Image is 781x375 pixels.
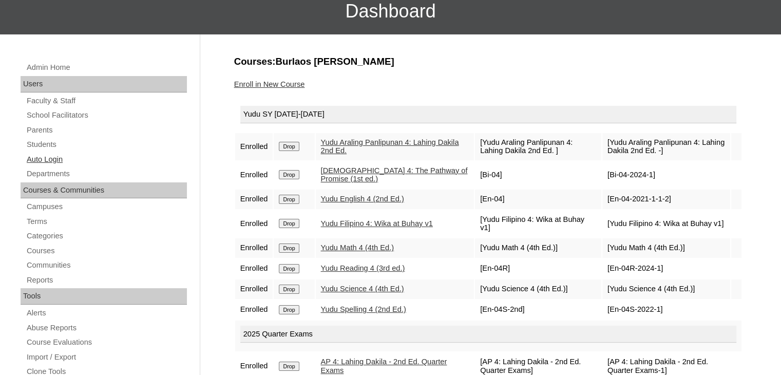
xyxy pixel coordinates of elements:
a: Faculty & Staff [26,95,187,107]
input: Drop [279,285,299,294]
td: [Yudu Araling Panlipunan 4: Lahing Dakila 2nd Ed. -] [602,133,730,160]
div: Courses & Communities [21,182,187,199]
td: [En-04] [475,190,601,209]
td: Enrolled [235,161,273,189]
td: Enrolled [235,210,273,237]
a: Yudu Math 4 (4th Ed.) [321,243,394,252]
a: Students [26,138,187,151]
a: Yudu Spelling 4 (2nd Ed.) [321,305,406,313]
input: Drop [279,170,299,179]
td: Enrolled [235,190,273,209]
td: Enrolled [235,279,273,299]
td: [Yudu Science 4 (4th Ed.)] [602,279,730,299]
td: Enrolled [235,259,273,278]
a: Yudu English 4 (2nd Ed.) [321,195,404,203]
a: Yudu Science 4 (4th Ed.) [321,285,404,293]
a: Communities [26,259,187,272]
input: Drop [279,219,299,228]
input: Drop [279,362,299,371]
a: AP 4: Lahing Dakila - 2nd Ed. Quarter Exams [321,358,447,374]
a: Reports [26,274,187,287]
td: Enrolled [235,238,273,258]
input: Drop [279,305,299,314]
a: Campuses [26,200,187,213]
a: School Facilitators [26,109,187,122]
td: [Yudu Math 4 (4th Ed.)] [602,238,730,258]
a: Departments [26,167,187,180]
td: [En-04-2021-1-1-2] [602,190,730,209]
a: [DEMOGRAPHIC_DATA] 4: The Pathway of Promise (1st ed.) [321,166,468,183]
a: Course Evaluations [26,336,187,349]
a: Import / Export [26,351,187,364]
a: Categories [26,230,187,242]
a: Auto Login [26,153,187,166]
a: Yudu Reading 4 (3rd ed.) [321,264,405,272]
input: Drop [279,142,299,151]
div: Users [21,76,187,92]
td: [En-04S-2022-1] [602,300,730,320]
a: Admin Home [26,61,187,74]
div: Yudu SY [DATE]-[DATE] [240,106,736,123]
a: Abuse Reports [26,322,187,334]
input: Drop [279,195,299,204]
td: Enrolled [235,300,273,320]
td: Enrolled [235,133,273,160]
input: Drop [279,264,299,273]
td: [En-04S-2nd] [475,300,601,320]
a: Terms [26,215,187,228]
h3: Courses:Burlaos [PERSON_NAME] [234,55,742,68]
td: [En-04R] [475,259,601,278]
td: [Yudu Filipino 4: Wika at Buhay v1] [602,210,730,237]
a: Alerts [26,307,187,320]
a: Yudu Araling Panlipunan 4: Lahing Dakila 2nd Ed. [321,138,459,155]
a: Courses [26,245,187,257]
div: Tools [21,288,187,305]
td: [En-04R-2024-1] [602,259,730,278]
a: Yudu Filipino 4: Wika at Buhay v1 [321,219,433,228]
td: [Bi-04-2024-1] [602,161,730,189]
td: [Yudu Filipino 4: Wika at Buhay v1] [475,210,601,237]
input: Drop [279,243,299,253]
div: 2025 Quarter Exams [240,326,736,343]
a: Enroll in New Course [234,80,305,88]
td: [Bi-04] [475,161,601,189]
td: [Yudu Science 4 (4th Ed.)] [475,279,601,299]
td: [Yudu Math 4 (4th Ed.)] [475,238,601,258]
a: Parents [26,124,187,137]
td: [Yudu Araling Panlipunan 4: Lahing Dakila 2nd Ed. ] [475,133,601,160]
